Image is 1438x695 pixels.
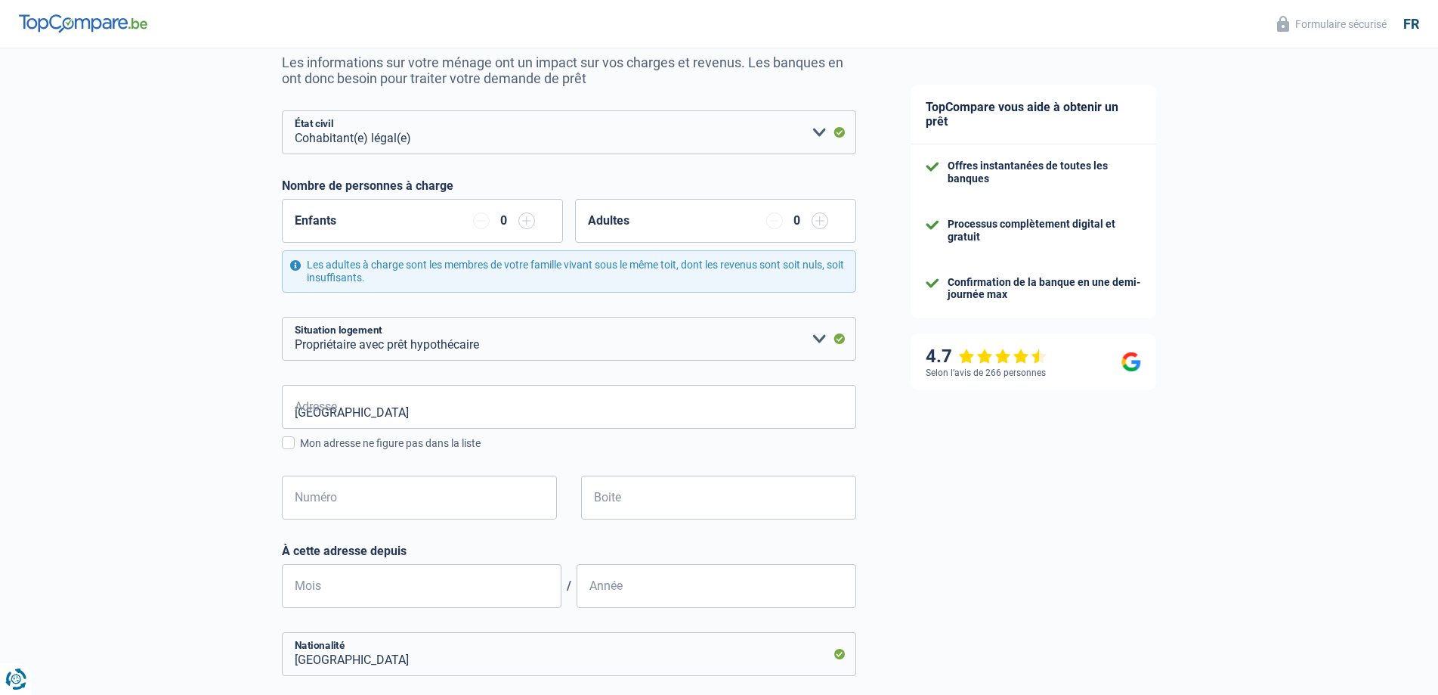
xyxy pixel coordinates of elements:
[4,551,5,552] img: Advertisement
[948,276,1141,302] div: Confirmation de la banque en une demi-journée max
[497,215,511,227] div: 0
[282,564,561,608] input: MM
[561,579,577,593] span: /
[282,250,856,293] div: Les adultes à charge sont les membres de votre famille vivant sous le même toit, dont les revenus...
[1268,11,1396,36] button: Formulaire sécurisé
[926,346,1047,368] div: 4.7
[1403,16,1419,33] div: fr
[926,368,1046,378] div: Selon l’avis de 266 personnes
[790,215,804,227] div: 0
[300,436,856,451] div: Mon adresse ne figure pas dans la liste
[948,160,1141,185] div: Offres instantanées de toutes les banques
[282,632,856,676] input: Belgique
[19,14,147,33] img: TopCompare Logo
[282,544,856,558] label: À cette adresse depuis
[295,215,336,227] label: Enfants
[282,385,856,429] input: Sélectionnez votre adresse dans la barre de recherche
[282,178,453,193] label: Nombre de personnes à charge
[911,85,1156,144] div: TopCompare vous aide à obtenir un prêt
[577,564,856,608] input: AAAA
[948,218,1141,244] div: Processus complètement digital et gratuit
[588,215,629,227] label: Adultes
[282,54,856,86] p: Les informations sur votre ménage ont un impact sur vos charges et revenus. Les banques en ont do...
